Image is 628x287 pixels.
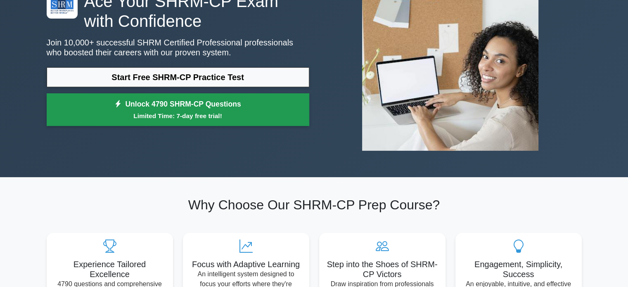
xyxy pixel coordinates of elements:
h2: Why Choose Our SHRM-CP Prep Course? [47,197,582,213]
h5: Step into the Shoes of SHRM-CP Victors [326,259,439,279]
h5: Engagement, Simplicity, Success [462,259,575,279]
p: Join 10,000+ successful SHRM Certified Professional professionals who boosted their careers with ... [47,38,309,57]
a: Unlock 4790 SHRM-CP QuestionsLimited Time: 7-day free trial! [47,93,309,126]
h5: Focus with Adaptive Learning [190,259,303,269]
small: Limited Time: 7-day free trial! [57,111,299,121]
h5: Experience Tailored Excellence [53,259,166,279]
a: Start Free SHRM-CP Practice Test [47,67,309,87]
